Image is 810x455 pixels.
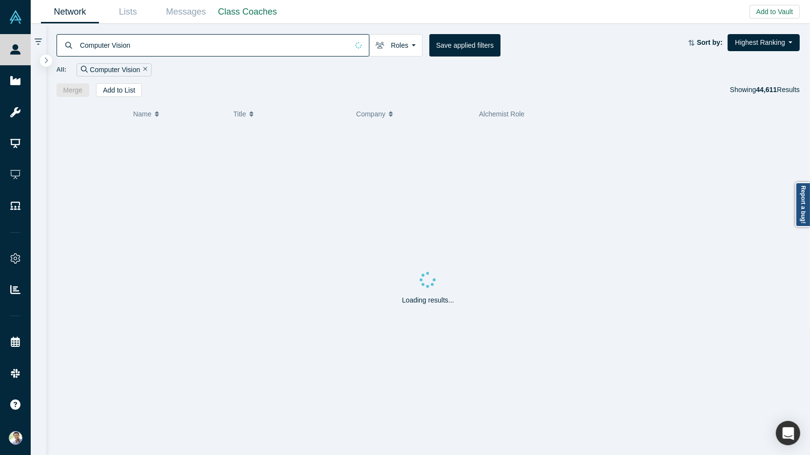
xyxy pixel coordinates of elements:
[79,34,348,57] input: Search by name, title, company, summary, expertise, investment criteria or topics of focus
[215,0,280,23] a: Class Coaches
[356,104,386,124] span: Company
[157,0,215,23] a: Messages
[756,86,800,94] span: Results
[233,104,346,124] button: Title
[77,63,152,76] div: Computer Vision
[96,83,142,97] button: Add to List
[429,34,501,57] button: Save applied filters
[57,65,67,75] span: All:
[479,110,524,118] span: Alchemist Role
[233,104,246,124] span: Title
[795,182,810,227] a: Report a bug!
[356,104,469,124] button: Company
[41,0,99,23] a: Network
[57,83,90,97] button: Merge
[133,104,223,124] button: Name
[140,64,148,76] button: Remove Filter
[369,34,423,57] button: Roles
[756,86,777,94] strong: 44,611
[9,10,22,24] img: Alchemist Vault Logo
[728,34,800,51] button: Highest Ranking
[697,38,723,46] strong: Sort by:
[9,431,22,445] img: Ravi Belani's Account
[730,83,800,97] div: Showing
[99,0,157,23] a: Lists
[402,295,454,305] p: Loading results...
[750,5,800,19] button: Add to Vault
[133,104,151,124] span: Name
